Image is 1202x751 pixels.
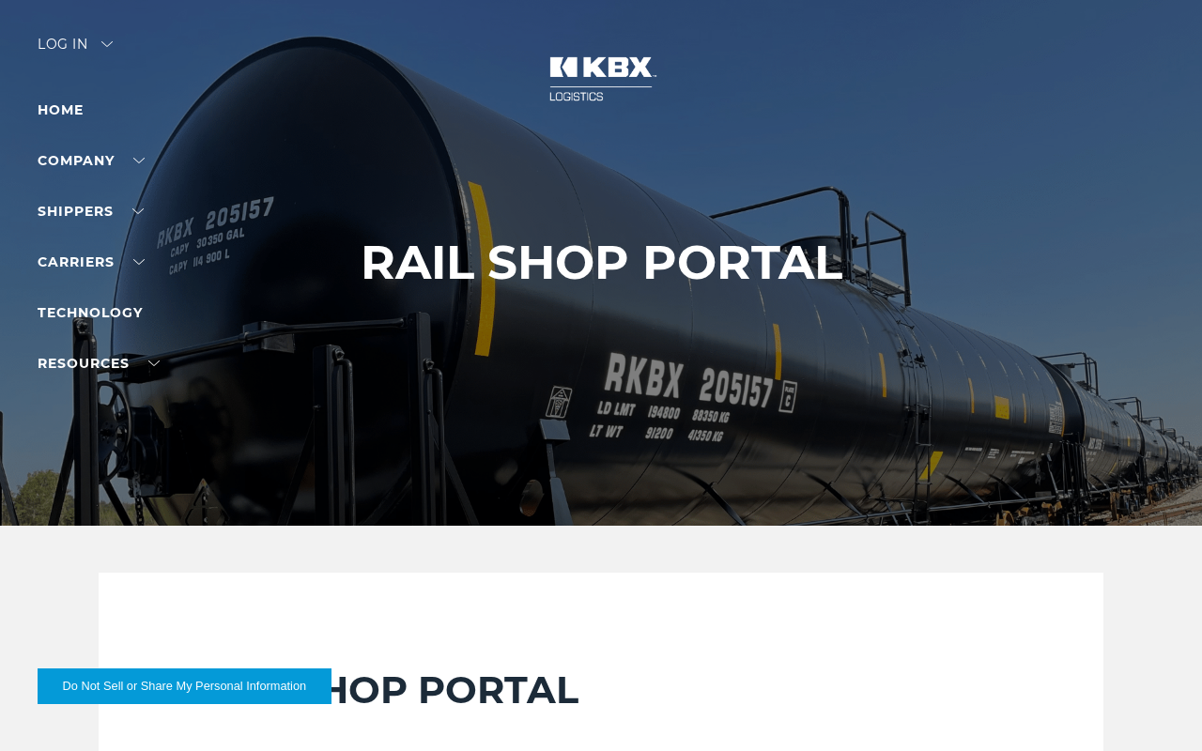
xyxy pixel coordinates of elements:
[101,41,113,47] img: arrow
[193,667,1009,713] h2: RAIL SHOP PORTAL
[38,304,143,321] a: Technology
[1108,661,1202,751] iframe: Chat Widget
[38,253,145,270] a: Carriers
[38,355,160,372] a: RESOURCES
[38,152,145,169] a: Company
[38,668,331,704] button: Do Not Sell or Share My Personal Information
[38,38,113,65] div: Log in
[361,236,842,290] h1: RAIL SHOP PORTAL
[38,203,144,220] a: SHIPPERS
[38,101,84,118] a: Home
[531,38,671,120] img: kbx logo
